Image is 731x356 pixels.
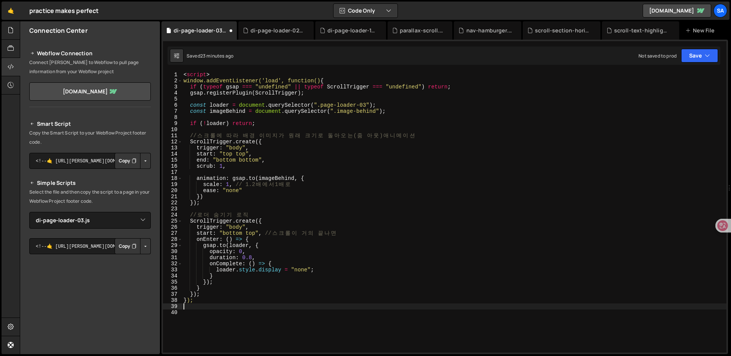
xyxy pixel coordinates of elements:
[163,78,182,84] div: 2
[163,206,182,212] div: 23
[163,114,182,120] div: 8
[163,84,182,90] div: 3
[163,255,182,261] div: 31
[163,303,182,309] div: 39
[163,145,182,151] div: 13
[163,139,182,145] div: 12
[466,27,512,34] div: nav-hamburger.js
[685,27,717,34] div: New File
[163,96,182,102] div: 5
[614,27,670,34] div: scroll-text-highlight-opacity.js
[163,297,182,303] div: 38
[29,178,151,188] h2: Simple Scripts
[163,157,182,163] div: 15
[643,4,711,18] a: [DOMAIN_NAME]
[251,27,305,34] div: di-page-loader-02.js
[163,224,182,230] div: 26
[163,120,182,127] div: 9
[163,249,182,255] div: 30
[163,175,182,181] div: 18
[163,261,182,267] div: 32
[163,169,182,175] div: 17
[163,133,182,139] div: 11
[163,212,182,218] div: 24
[29,26,88,35] h2: Connection Center
[638,53,677,59] div: Not saved to prod
[163,291,182,297] div: 37
[163,90,182,96] div: 4
[163,72,182,78] div: 1
[29,238,151,254] textarea: <!--🤙 [URL][PERSON_NAME][DOMAIN_NAME]> <script>document.addEventListener("DOMContentLoaded", func...
[174,27,228,34] div: di-page-loader-03.js
[163,188,182,194] div: 20
[163,108,182,114] div: 7
[29,267,152,335] iframe: YouTube video player
[115,153,140,169] button: Copy
[29,82,151,101] a: [DOMAIN_NAME]
[163,309,182,316] div: 40
[163,102,182,108] div: 6
[115,153,151,169] div: Button group with nested dropdown
[200,53,233,59] div: 23 minutes ago
[163,151,182,157] div: 14
[327,27,377,34] div: di-page-loader-1.js
[163,267,182,273] div: 33
[29,128,151,147] p: Copy the Smart Script to your Webflow Project footer code.
[29,58,151,76] p: Connect [PERSON_NAME] to Webflow to pull page information from your Webflow project
[163,194,182,200] div: 21
[29,6,99,15] div: practice makes perfect
[163,236,182,242] div: 28
[29,49,151,58] h2: Webflow Connection
[115,238,151,254] div: Button group with nested dropdown
[163,127,182,133] div: 10
[535,27,591,34] div: scroll-section-horizontal.js
[29,153,151,169] textarea: <!--🤙 [URL][PERSON_NAME][DOMAIN_NAME]> <script>document.addEventListener("DOMContentLoaded", func...
[400,27,444,34] div: parallax-scroll.js
[163,279,182,285] div: 35
[163,242,182,249] div: 29
[115,238,140,254] button: Copy
[334,4,397,18] button: Code Only
[713,4,727,18] a: SA
[163,200,182,206] div: 22
[2,2,20,20] a: 🤙
[163,285,182,291] div: 36
[187,53,233,59] div: Saved
[29,188,151,206] p: Select the file and then copy the script to a page in your Webflow Project footer code.
[163,230,182,236] div: 27
[163,218,182,224] div: 25
[29,119,151,128] h2: Smart Script
[163,273,182,279] div: 34
[163,163,182,169] div: 16
[163,181,182,188] div: 19
[681,49,718,63] button: Save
